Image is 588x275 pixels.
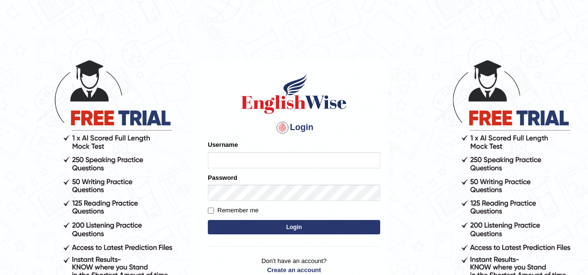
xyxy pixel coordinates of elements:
[208,208,214,214] input: Remember me
[208,206,259,215] label: Remember me
[208,265,380,275] a: Create an account
[208,140,238,149] label: Username
[208,173,237,182] label: Password
[208,220,380,234] button: Login
[208,120,380,135] h4: Login
[239,72,349,115] img: Logo of English Wise sign in for intelligent practice with AI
